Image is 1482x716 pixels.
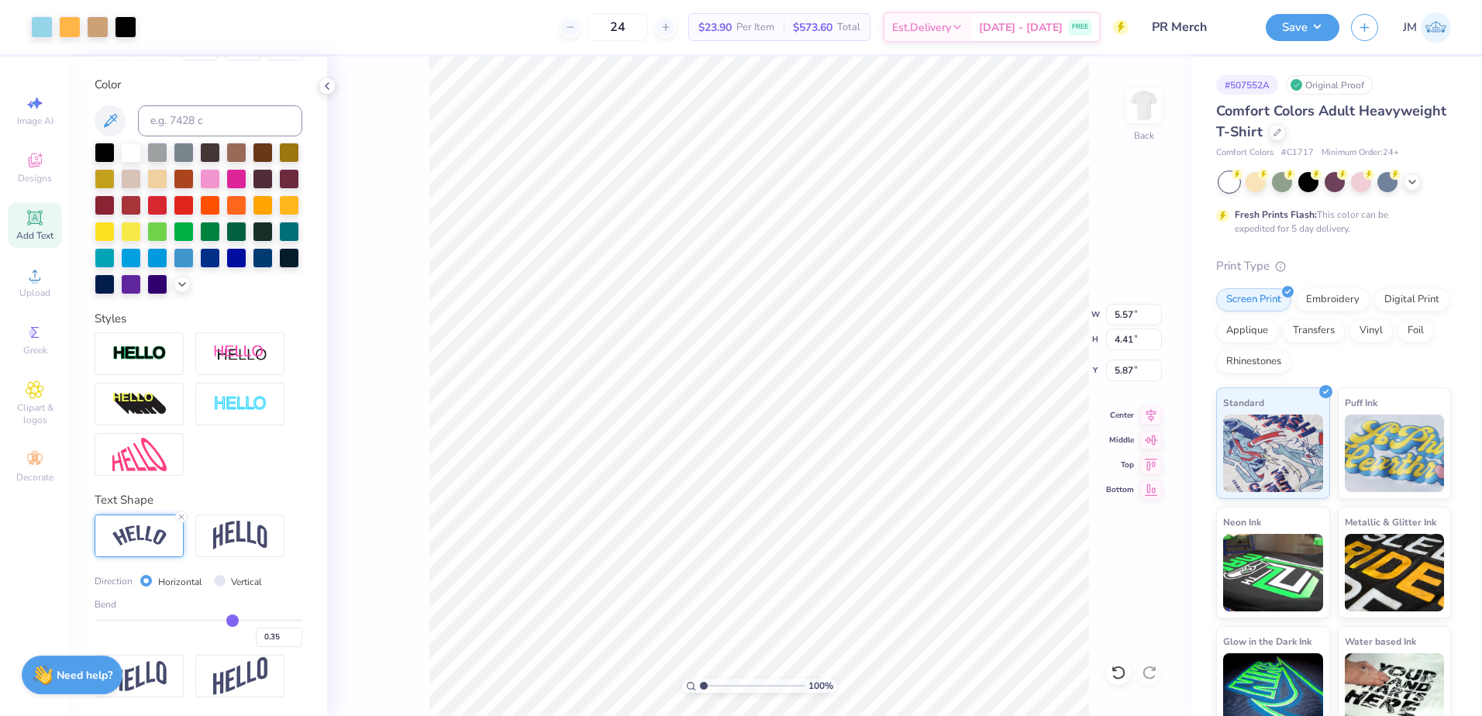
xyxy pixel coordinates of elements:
img: Puff Ink [1345,415,1445,492]
input: e.g. 7428 c [138,105,302,136]
span: Neon Ink [1223,514,1261,530]
span: Center [1106,410,1134,421]
div: Color [95,76,302,94]
div: Rhinestones [1216,350,1291,373]
div: Transfers [1283,319,1345,343]
span: Comfort Colors Adult Heavyweight T-Shirt [1216,102,1446,141]
img: Joshua Malaki [1421,12,1451,43]
span: Standard [1223,394,1264,411]
input: – – [588,13,648,41]
div: Print Type [1216,257,1451,275]
span: Est. Delivery [892,19,951,36]
div: # 507552A [1216,75,1278,95]
span: Total [837,19,860,36]
input: Untitled Design [1140,12,1254,43]
div: Digital Print [1374,288,1449,312]
img: Rise [213,657,267,695]
span: Puff Ink [1345,394,1377,411]
img: Negative Space [213,395,267,413]
span: Greek [23,344,47,356]
span: Bend [95,597,116,611]
div: Original Proof [1286,75,1373,95]
span: Glow in the Dark Ink [1223,633,1311,649]
img: Free Distort [112,438,167,471]
img: Flag [112,661,167,691]
label: Vertical [231,575,262,589]
img: Shadow [213,344,267,363]
div: Applique [1216,319,1278,343]
span: Water based Ink [1345,633,1416,649]
span: JM [1403,19,1417,36]
div: Foil [1398,319,1434,343]
strong: Fresh Prints Flash: [1235,208,1317,221]
span: Clipart & logos [8,401,62,426]
div: Text Shape [95,491,302,509]
div: Embroidery [1296,288,1370,312]
span: Top [1106,460,1134,470]
span: Designs [18,172,52,184]
span: Comfort Colors [1216,146,1273,160]
span: Image AI [17,115,53,127]
button: Save [1266,14,1339,41]
div: Vinyl [1349,319,1393,343]
img: 3d Illusion [112,392,167,417]
span: Minimum Order: 24 + [1322,146,1399,160]
strong: Need help? [57,668,112,683]
span: Metallic & Glitter Ink [1345,514,1436,530]
span: 100 % [808,679,833,693]
img: Standard [1223,415,1323,492]
span: Per Item [736,19,774,36]
div: Screen Print [1216,288,1291,312]
span: # C1717 [1281,146,1314,160]
span: $23.90 [698,19,732,36]
div: Back [1134,129,1154,143]
img: Back [1129,90,1160,121]
span: [DATE] - [DATE] [979,19,1063,36]
span: Middle [1106,435,1134,446]
span: Bottom [1106,484,1134,495]
label: Horizontal [158,575,202,589]
img: Arch [213,521,267,550]
span: $573.60 [793,19,832,36]
span: Decorate [16,471,53,484]
span: Upload [19,287,50,299]
span: Add Text [16,229,53,242]
a: JM [1403,12,1451,43]
img: Arc [112,525,167,546]
span: Direction [95,574,133,588]
img: Metallic & Glitter Ink [1345,534,1445,611]
div: This color can be expedited for 5 day delivery. [1235,208,1425,236]
img: Neon Ink [1223,534,1323,611]
img: Stroke [112,345,167,363]
div: Styles [95,310,302,328]
span: FREE [1072,22,1088,33]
